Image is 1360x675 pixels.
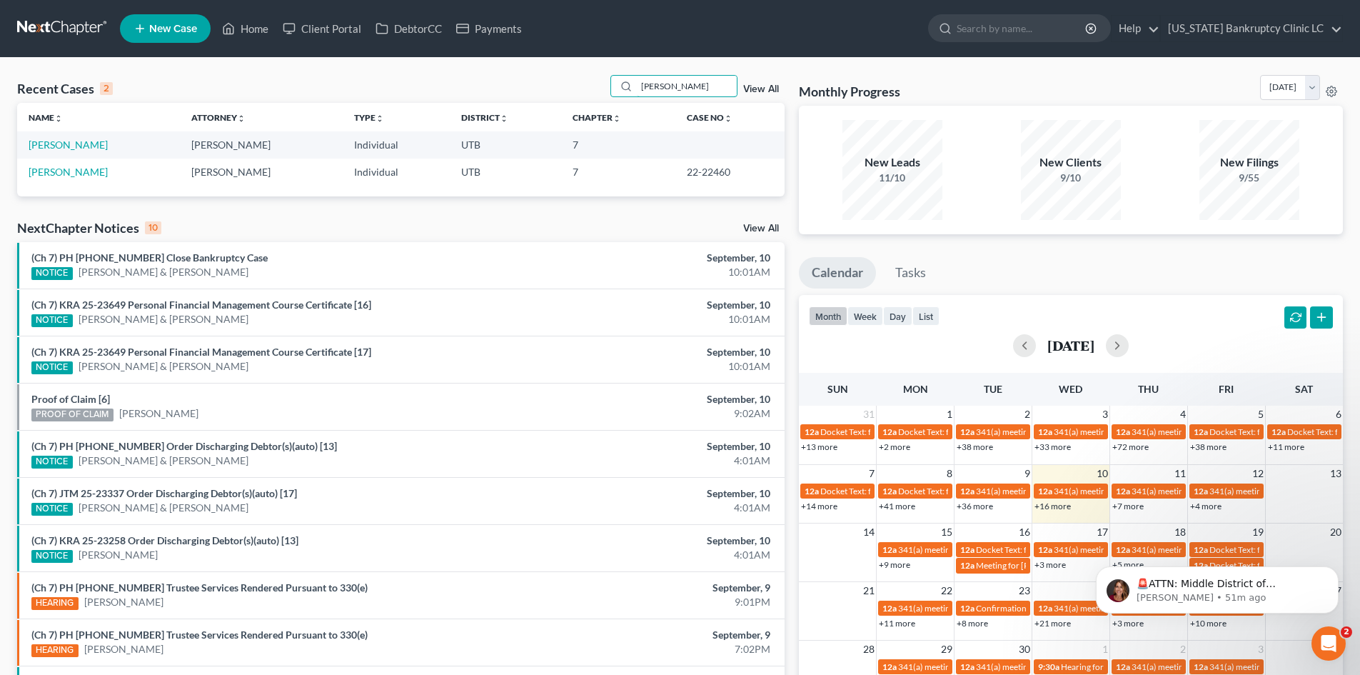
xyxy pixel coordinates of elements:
td: Individual [343,159,450,185]
span: 12a [1038,486,1052,496]
span: 10 [1095,465,1109,482]
span: 12a [1116,661,1130,672]
div: 10 [145,221,161,234]
iframe: Intercom live chat [1311,626,1346,661]
span: 1 [1101,641,1109,658]
div: New Leads [842,154,942,171]
div: New Filings [1199,154,1299,171]
span: 21 [862,582,876,599]
span: 28 [862,641,876,658]
span: 12 [1251,465,1265,482]
a: [PERSON_NAME] & [PERSON_NAME] [79,501,248,515]
span: 12a [960,560,974,571]
span: 23 [1017,582,1032,599]
i: unfold_more [237,114,246,123]
i: unfold_more [54,114,63,123]
span: 8 [945,465,954,482]
a: [US_STATE] Bankruptcy Clinic LC [1161,16,1342,41]
span: 12a [1271,426,1286,437]
a: +8 more [957,618,988,629]
a: [PERSON_NAME] [119,406,198,421]
span: 9 [1023,465,1032,482]
div: September, 10 [533,534,770,548]
div: September, 9 [533,581,770,595]
a: [PERSON_NAME] [29,166,108,178]
a: View All [743,84,779,94]
a: Calendar [799,257,876,289]
span: 12a [882,544,897,555]
a: [PERSON_NAME] [84,642,163,656]
div: HEARING [31,597,79,610]
a: +38 more [957,441,993,452]
a: +9 more [879,559,910,570]
span: 1 [945,406,954,423]
input: Search by name... [957,15,1087,41]
span: 16 [1017,524,1032,541]
td: 7 [561,159,675,185]
span: 22 [940,582,954,599]
div: 7:02PM [533,642,770,656]
i: unfold_more [613,114,621,123]
div: September, 9 [533,628,770,642]
span: Sat [1295,383,1313,395]
h2: [DATE] [1047,338,1094,353]
span: 12a [1038,426,1052,437]
a: +4 more [1190,501,1222,511]
span: 14 [862,524,876,541]
span: 31 [862,406,876,423]
span: 341(a) meeting for [PERSON_NAME] [1054,544,1192,555]
span: 341(a) meeting for [PERSON_NAME] [976,426,1114,437]
div: NOTICE [31,314,73,327]
div: September, 10 [533,345,770,359]
span: 7 [867,465,876,482]
span: Docket Text: for [PERSON_NAME] & [PERSON_NAME] [898,486,1102,496]
span: Docket Text: for [PERSON_NAME] [820,486,948,496]
span: 12a [1194,661,1208,672]
span: 18 [1173,524,1187,541]
a: Proof of Claim [6] [31,393,110,405]
span: 13 [1329,465,1343,482]
button: day [883,306,912,326]
a: DebtorCC [368,16,449,41]
iframe: Intercom notifications message [1074,536,1360,636]
a: +7 more [1112,501,1144,511]
a: +38 more [1190,441,1226,452]
td: UTB [450,131,561,158]
input: Search by name... [637,76,737,96]
span: 12a [1038,603,1052,614]
a: Help [1112,16,1159,41]
span: Docket Text: for [PERSON_NAME] [976,544,1104,555]
div: 9/10 [1021,171,1121,185]
div: 10:01AM [533,359,770,374]
div: 4:01AM [533,501,770,515]
a: +21 more [1034,618,1071,629]
span: 12a [960,486,974,496]
span: 19 [1251,524,1265,541]
a: Districtunfold_more [461,112,508,123]
a: Home [215,16,276,41]
span: 12a [1116,426,1130,437]
span: Sun [827,383,848,395]
td: Individual [343,131,450,158]
div: September, 10 [533,251,770,265]
button: list [912,306,940,326]
a: +16 more [1034,501,1071,511]
a: Chapterunfold_more [573,112,621,123]
a: View All [743,224,779,234]
span: Confirmation hearing for [PERSON_NAME] [976,603,1138,614]
div: 9:01PM [533,595,770,609]
a: Typeunfold_more [354,112,384,123]
div: 10:01AM [533,312,770,326]
div: New Clients [1021,154,1121,171]
a: (Ch 7) PH [PHONE_NUMBER] Close Bankruptcy Case [31,251,268,264]
div: NOTICE [31,267,73,280]
a: (Ch 7) PH [PHONE_NUMBER] Order Discharging Debtor(s)(auto) [13] [31,440,337,452]
a: Case Nounfold_more [687,112,732,123]
div: NOTICE [31,361,73,374]
td: 7 [561,131,675,158]
span: 12a [1038,544,1052,555]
